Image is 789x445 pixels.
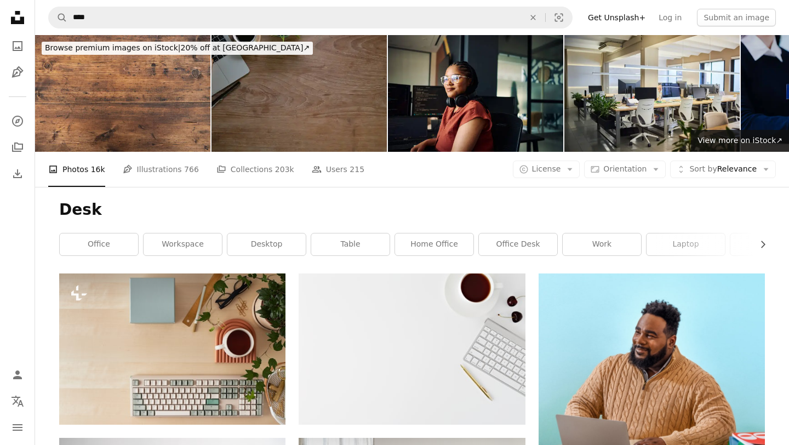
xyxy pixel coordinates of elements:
[7,163,28,185] a: Download History
[603,164,647,173] span: Orientation
[546,7,572,28] button: Visual search
[7,35,28,57] a: Photos
[59,200,765,220] h1: Desk
[689,164,717,173] span: Sort by
[647,233,725,255] a: laptop
[48,7,573,28] form: Find visuals sitewide
[691,130,789,152] a: View more on iStock↗
[59,344,285,353] a: a computer keyboard sitting on top of a wooden desk
[652,9,688,26] a: Log in
[60,233,138,255] a: office
[45,43,310,52] span: 20% off at [GEOGRAPHIC_DATA] ↗
[697,9,776,26] button: Submit an image
[7,364,28,386] a: Log in / Sign up
[564,35,740,152] img: Empty open office space, desks chairs and computers.
[388,35,563,152] img: Young woman programmer focused on her work, coding on dual monitors in a modern office environment
[479,233,557,255] a: office desk
[697,136,782,145] span: View more on iStock ↗
[581,9,652,26] a: Get Unsplash+
[299,344,525,353] a: Magic Keyboard beside mug and click pen
[521,7,545,28] button: Clear
[513,161,580,178] button: License
[7,390,28,412] button: Language
[7,61,28,83] a: Illustrations
[7,417,28,438] button: Menu
[584,161,666,178] button: Orientation
[670,161,776,178] button: Sort byRelevance
[311,233,390,255] a: table
[7,110,28,132] a: Explore
[753,233,765,255] button: scroll list to the right
[45,43,180,52] span: Browse premium images on iStock |
[35,35,319,61] a: Browse premium images on iStock|20% off at [GEOGRAPHIC_DATA]↗
[532,164,561,173] span: License
[395,233,473,255] a: home office
[144,233,222,255] a: workspace
[227,233,306,255] a: desktop
[299,273,525,424] img: Magic Keyboard beside mug and click pen
[123,152,199,187] a: Illustrations 766
[184,163,199,175] span: 766
[312,152,364,187] a: Users 215
[7,136,28,158] a: Collections
[350,163,364,175] span: 215
[689,164,757,175] span: Relevance
[275,163,294,175] span: 203k
[216,152,294,187] a: Collections 203k
[563,233,641,255] a: work
[35,35,210,152] img: Wood texture background. Top view of vintage wooden table with cracks. Surface of old knotted woo...
[59,273,285,424] img: a computer keyboard sitting on top of a wooden desk
[49,7,67,28] button: Search Unsplash
[211,35,387,152] img: Directly Above Shot Of Laptop On Table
